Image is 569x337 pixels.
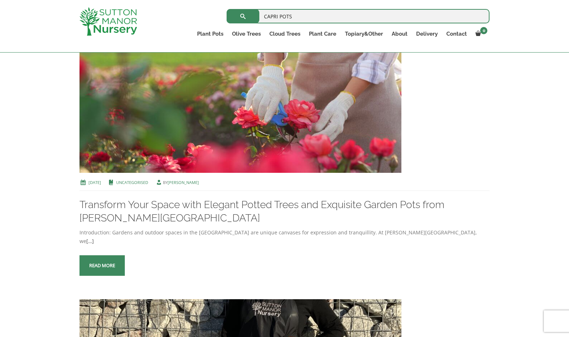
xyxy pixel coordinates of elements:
[79,7,137,36] img: logo
[168,180,199,185] a: [PERSON_NAME]
[341,29,387,39] a: Topiary&Other
[79,199,445,224] a: Transform Your Space with Elegant Potted Trees and Exquisite Garden Pots from [PERSON_NAME][GEOGR...
[88,180,101,185] a: [DATE]
[79,255,125,276] a: Read more
[228,29,265,39] a: Olive Trees
[387,29,412,39] a: About
[471,29,490,39] a: 0
[86,238,94,244] a: […]
[227,9,490,23] input: Search...
[193,29,228,39] a: Plant Pots
[79,18,401,173] img: Transform Your Space with Elegant Potted Trees and Exquisite Garden Pots from Sutton Manor Nurser...
[305,29,341,39] a: Plant Care
[155,180,199,185] span: by
[265,29,305,39] a: Cloud Trees
[412,29,442,39] a: Delivery
[116,180,148,185] a: Uncategorised
[79,228,490,246] div: Introduction: Gardens and outdoor spaces in the [GEOGRAPHIC_DATA] are unique canvases for express...
[480,27,487,34] span: 0
[442,29,471,39] a: Contact
[79,91,401,98] a: Transform Your Space with Elegant Potted Trees and Exquisite Garden Pots from Sutton Manor Nursery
